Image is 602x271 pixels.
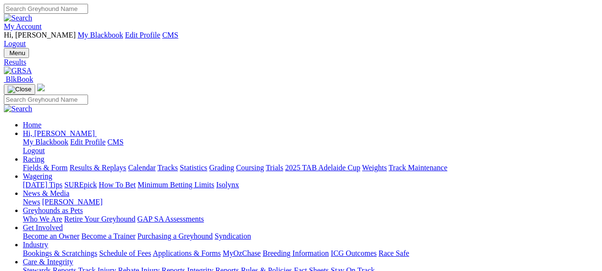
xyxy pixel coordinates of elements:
div: Racing [23,164,598,172]
a: Who We Are [23,215,62,223]
a: Race Safe [378,249,409,257]
a: Isolynx [216,181,239,189]
a: Breeding Information [263,249,329,257]
a: Results [4,58,598,67]
input: Search [4,4,88,14]
a: Racing [23,155,44,163]
a: CMS [162,31,178,39]
a: Results & Replays [69,164,126,172]
a: Become a Trainer [81,232,136,240]
a: Retire Your Greyhound [64,215,136,223]
div: Wagering [23,181,598,189]
a: Calendar [128,164,156,172]
a: My Blackbook [23,138,69,146]
a: Care & Integrity [23,258,73,266]
a: Grading [209,164,234,172]
a: MyOzChase [223,249,261,257]
div: Get Involved [23,232,598,241]
a: Edit Profile [125,31,160,39]
div: Greyhounds as Pets [23,215,598,223]
a: Get Involved [23,223,63,232]
a: Purchasing a Greyhound [138,232,213,240]
a: Industry [23,241,48,249]
a: BlkBook [4,75,33,83]
a: CMS [108,138,124,146]
a: Statistics [180,164,207,172]
a: My Account [4,22,42,30]
div: My Account [4,31,598,48]
a: Home [23,121,41,129]
a: Syndication [215,232,251,240]
a: News & Media [23,189,69,197]
a: 2025 TAB Adelaide Cup [285,164,360,172]
a: Edit Profile [70,138,106,146]
a: Wagering [23,172,52,180]
a: Track Maintenance [389,164,447,172]
a: Trials [266,164,283,172]
a: Tracks [158,164,178,172]
div: Hi, [PERSON_NAME] [23,138,598,155]
input: Search [4,95,88,105]
a: Minimum Betting Limits [138,181,214,189]
a: [DATE] Tips [23,181,62,189]
a: How To Bet [99,181,136,189]
a: Schedule of Fees [99,249,151,257]
a: Coursing [236,164,264,172]
a: Weights [362,164,387,172]
img: logo-grsa-white.png [37,84,45,91]
a: GAP SA Assessments [138,215,204,223]
a: Fields & Form [23,164,68,172]
a: Logout [4,39,26,48]
a: News [23,198,40,206]
a: [PERSON_NAME] [42,198,102,206]
a: Bookings & Scratchings [23,249,97,257]
a: Logout [23,146,45,155]
div: News & Media [23,198,598,206]
div: Industry [23,249,598,258]
a: ICG Outcomes [331,249,376,257]
a: Greyhounds as Pets [23,206,83,214]
img: Search [4,14,32,22]
a: Hi, [PERSON_NAME] [23,129,97,137]
a: Become an Owner [23,232,79,240]
img: GRSA [4,67,32,75]
span: BlkBook [6,75,33,83]
a: Applications & Forms [153,249,221,257]
span: Hi, [PERSON_NAME] [4,31,76,39]
span: Hi, [PERSON_NAME] [23,129,95,137]
a: SUREpick [64,181,97,189]
button: Toggle navigation [4,84,35,95]
a: My Blackbook [78,31,123,39]
button: Toggle navigation [4,48,29,58]
img: Close [8,86,31,93]
span: Menu [10,49,25,57]
img: Search [4,105,32,113]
